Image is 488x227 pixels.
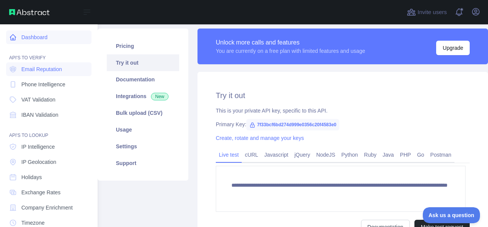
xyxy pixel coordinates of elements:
a: Documentation [107,71,179,88]
a: Phone Intelligence [6,78,91,91]
div: This is your private API key, specific to this API. [216,107,470,114]
span: Company Enrichment [21,204,73,211]
a: jQuery [291,149,313,161]
button: Invite users [405,6,448,18]
a: Create, rotate and manage your keys [216,135,304,141]
h2: Try it out [216,90,470,101]
div: API'S TO LOOKUP [6,123,91,138]
a: Holidays [6,170,91,184]
div: Primary Key: [216,121,470,128]
span: Holidays [21,173,42,181]
a: Usage [107,121,179,138]
a: IP Geolocation [6,155,91,169]
span: IP Geolocation [21,158,56,166]
span: 7f33bcf6bd274d999e0356c20f4583e0 [246,119,339,130]
iframe: Toggle Customer Support [423,207,480,223]
span: Email Reputation [21,65,62,73]
span: IBAN Validation [21,111,58,119]
a: Go [414,149,427,161]
span: New [151,93,169,100]
button: Upgrade [436,41,470,55]
a: Python [338,149,361,161]
a: IBAN Validation [6,108,91,122]
a: Bulk upload (CSV) [107,105,179,121]
span: Exchange Rates [21,189,61,196]
a: Exchange Rates [6,186,91,199]
a: Javascript [261,149,291,161]
a: VAT Validation [6,93,91,106]
a: Company Enrichment [6,201,91,214]
div: You are currently on a free plan with limited features and usage [216,47,365,55]
a: Support [107,155,179,171]
a: Pricing [107,38,179,54]
a: Dashboard [6,30,91,44]
a: Email Reputation [6,62,91,76]
div: API'S TO VERIFY [6,46,91,61]
a: NodeJS [313,149,338,161]
span: VAT Validation [21,96,55,103]
span: Invite users [417,8,447,17]
a: IP Intelligence [6,140,91,154]
a: Try it out [107,54,179,71]
span: IP Intelligence [21,143,55,151]
a: Settings [107,138,179,155]
a: Integrations New [107,88,179,105]
div: Unlock more calls and features [216,38,365,47]
span: Timezone [21,219,45,227]
a: Java [380,149,397,161]
a: PHP [397,149,414,161]
a: Postman [427,149,454,161]
img: Abstract API [9,9,50,15]
a: Ruby [361,149,380,161]
a: cURL [242,149,261,161]
span: Phone Intelligence [21,81,65,88]
a: Live test [216,149,242,161]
